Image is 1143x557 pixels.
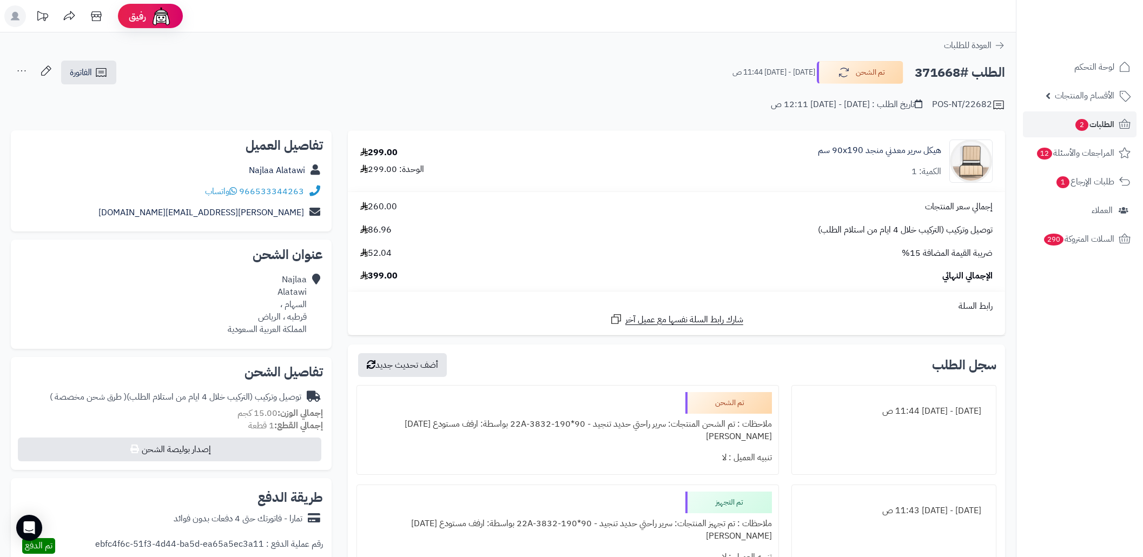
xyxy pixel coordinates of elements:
h2: الطلب #371668 [915,62,1005,84]
span: رفيق [129,10,146,23]
span: 399.00 [360,270,398,282]
a: الفاتورة [61,61,116,84]
span: السلات المتروكة [1043,231,1114,247]
span: الفاتورة [70,66,92,79]
h2: تفاصيل العميل [19,139,323,152]
span: الطلبات [1074,117,1114,132]
div: تم الشحن [685,392,772,414]
span: 1 [1056,176,1069,188]
div: ملاحظات : تم الشحن المنتجات: سرير راحتي حديد تنجيد - 90*190-3832-22A بواسطة: ارفف مستودع [DATE][P... [364,414,772,447]
h3: سجل الطلب [932,359,996,372]
div: توصيل وتركيب (التركيب خلال 4 ايام من استلام الطلب) [50,391,301,403]
div: الوحدة: 299.00 [360,163,424,176]
span: الإجمالي النهائي [942,270,993,282]
button: أضف تحديث جديد [358,353,447,377]
h2: تفاصيل الشحن [19,366,323,379]
a: 966533344263 [239,185,304,198]
img: logo-2.png [1069,19,1133,42]
span: المراجعات والأسئلة [1036,145,1114,161]
a: Najlaa Alatawi [249,164,305,177]
div: Open Intercom Messenger [16,515,42,541]
span: 52.04 [360,247,392,260]
h2: طريقة الدفع [257,491,323,504]
small: [DATE] - [DATE] 11:44 ص [732,67,815,78]
button: تم الشحن [817,61,903,84]
a: تحديثات المنصة [29,5,56,30]
a: العودة للطلبات [944,39,1005,52]
div: تمارا - فاتورتك حتى 4 دفعات بدون فوائد [174,513,302,525]
div: [DATE] - [DATE] 11:43 ص [798,500,989,521]
a: واتساب [205,185,237,198]
div: رابط السلة [352,300,1001,313]
span: 290 [1043,233,1064,246]
span: 86.96 [360,224,392,236]
div: الكمية: 1 [911,165,941,178]
a: شارك رابط السلة نفسها مع عميل آخر [610,313,743,326]
div: تاريخ الطلب : [DATE] - [DATE] 12:11 ص [771,98,922,111]
small: 1 قطعة [248,419,323,432]
span: تم الدفع [25,539,52,552]
div: ملاحظات : تم تجهيز المنتجات: سرير راحتي حديد تنجيد - 90*190-3832-22A بواسطة: ارفف مستودع [DATE][P... [364,513,772,547]
span: 2 [1075,118,1088,131]
a: [PERSON_NAME][EMAIL_ADDRESS][DOMAIN_NAME] [98,206,304,219]
div: تم التجهيز [685,492,772,513]
span: ( طرق شحن مخصصة ) [50,390,127,403]
img: 1744121725-1-90x90.jpg [950,140,992,183]
span: 260.00 [360,201,397,213]
a: هيكل سرير معدني منجد 90x190 سم [818,144,941,157]
div: رقم عملية الدفع : ebfc4f6c-51f3-4d44-ba5d-ea65a5ec3a11 [95,538,323,554]
span: طلبات الإرجاع [1055,174,1114,189]
a: السلات المتروكة290 [1023,226,1137,252]
span: لوحة التحكم [1074,59,1114,75]
a: العملاء [1023,197,1137,223]
a: المراجعات والأسئلة12 [1023,140,1137,166]
div: Najlaa Alatawi السهام ، قرطبه ، الرياض المملكة العربية السعودية [228,274,307,335]
strong: إجمالي القطع: [274,419,323,432]
span: العملاء [1092,203,1113,218]
a: الطلبات2 [1023,111,1137,137]
span: 12 [1036,147,1053,160]
span: إجمالي سعر المنتجات [925,201,993,213]
h2: عنوان الشحن [19,248,323,261]
span: العودة للطلبات [944,39,992,52]
span: ضريبة القيمة المضافة 15% [902,247,993,260]
span: شارك رابط السلة نفسها مع عميل آخر [625,314,743,326]
span: الأقسام والمنتجات [1055,88,1114,103]
button: إصدار بوليصة الشحن [18,437,321,461]
small: 15.00 كجم [237,407,323,420]
div: [DATE] - [DATE] 11:44 ص [798,401,989,422]
div: تنبيه العميل : لا [364,447,772,468]
span: توصيل وتركيب (التركيب خلال 4 ايام من استلام الطلب) [818,224,993,236]
div: POS-NT/22682 [932,98,1005,111]
img: ai-face.png [150,5,172,27]
strong: إجمالي الوزن: [278,407,323,420]
a: طلبات الإرجاع1 [1023,169,1137,195]
a: لوحة التحكم [1023,54,1137,80]
div: 299.00 [360,147,398,159]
